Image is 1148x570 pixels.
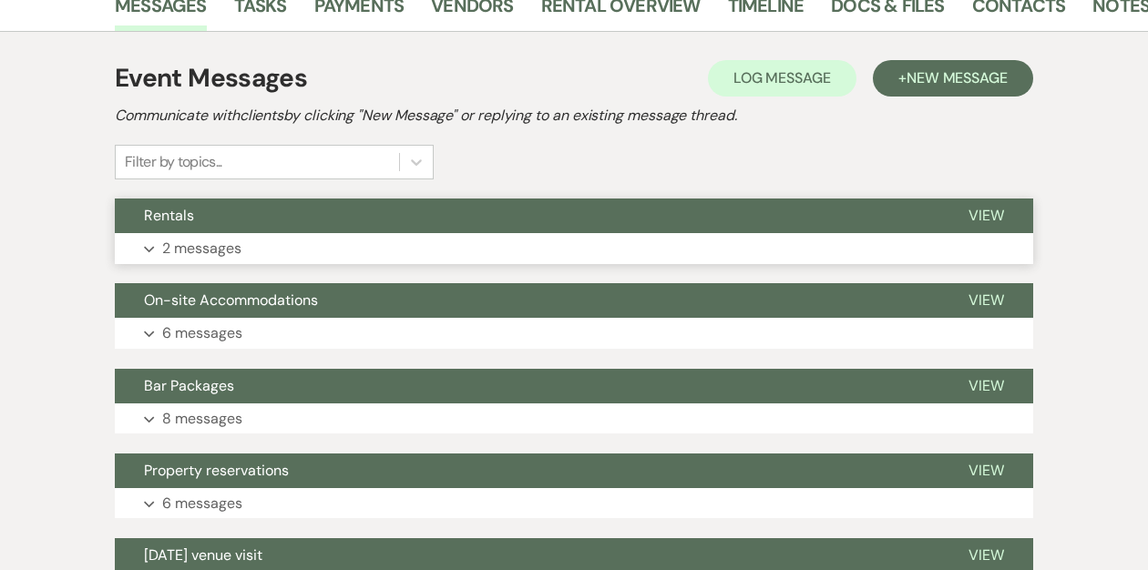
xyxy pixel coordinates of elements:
button: View [939,283,1033,318]
h2: Communicate with clients by clicking "New Message" or replying to an existing message thread. [115,105,1033,127]
button: On-site Accommodations [115,283,939,318]
span: View [969,461,1004,480]
p: 2 messages [162,237,241,260]
span: Property reservations [144,461,289,480]
span: [DATE] venue visit [144,545,262,565]
p: 8 messages [162,407,242,431]
span: Log Message [733,68,831,87]
button: Bar Packages [115,369,939,403]
span: View [969,206,1004,225]
h1: Event Messages [115,59,307,97]
button: View [939,369,1033,403]
span: On-site Accommodations [144,290,318,310]
span: View [969,545,1004,565]
button: 6 messages [115,318,1033,349]
button: Log Message [708,60,856,97]
p: 6 messages [162,492,242,515]
button: 6 messages [115,488,1033,519]
button: Rentals [115,198,939,233]
span: Rentals [144,206,194,225]
button: +New Message [873,60,1033,97]
button: View [939,453,1033,488]
span: Bar Packages [144,376,234,395]
span: New Message [907,68,1008,87]
button: 2 messages [115,233,1033,264]
span: View [969,290,1004,310]
button: View [939,198,1033,233]
button: Property reservations [115,453,939,488]
span: View [969,376,1004,395]
p: 6 messages [162,321,242,345]
div: Filter by topics... [125,151,222,173]
button: 8 messages [115,403,1033,434]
